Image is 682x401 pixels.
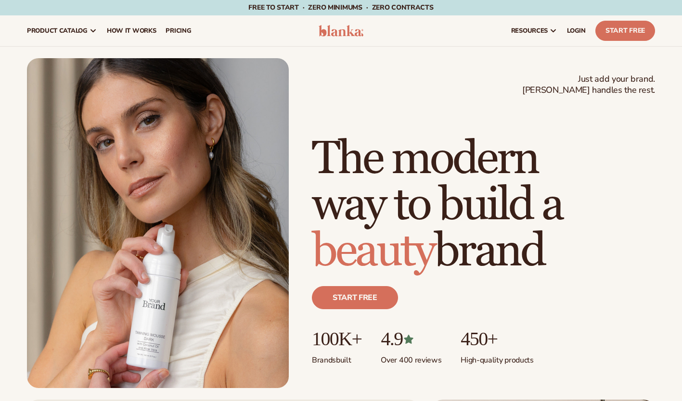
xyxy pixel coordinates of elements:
[107,27,156,35] span: How It Works
[461,328,533,350] p: 450+
[511,27,548,35] span: resources
[461,350,533,365] p: High-quality products
[319,25,364,37] img: logo
[312,136,655,275] h1: The modern way to build a brand
[312,286,398,309] a: Start free
[312,328,361,350] p: 100K+
[166,27,191,35] span: pricing
[27,27,88,35] span: product catalog
[22,15,102,46] a: product catalog
[161,15,196,46] a: pricing
[312,223,434,279] span: beauty
[562,15,591,46] a: LOGIN
[102,15,161,46] a: How It Works
[595,21,655,41] a: Start Free
[506,15,562,46] a: resources
[381,350,441,365] p: Over 400 reviews
[381,328,441,350] p: 4.9
[248,3,433,12] span: Free to start · ZERO minimums · ZERO contracts
[567,27,586,35] span: LOGIN
[312,350,361,365] p: Brands built
[522,74,655,96] span: Just add your brand. [PERSON_NAME] handles the rest.
[27,58,289,388] img: Female holding tanning mousse.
